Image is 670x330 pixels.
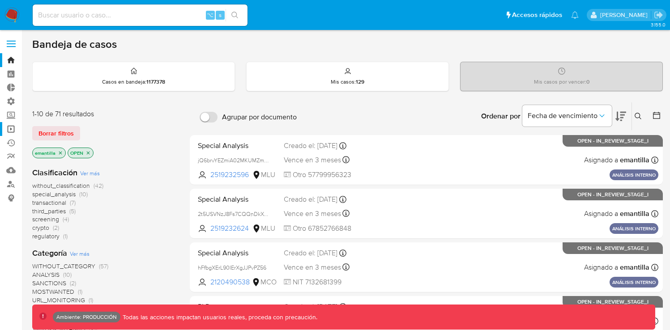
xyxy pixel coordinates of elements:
[654,10,663,20] a: Salir
[219,11,222,19] span: s
[226,9,244,21] button: search-icon
[33,9,248,21] input: Buscar usuario o caso...
[571,11,579,19] a: Notificaciones
[512,10,562,20] span: Accesos rápidos
[207,11,213,19] span: ⌥
[56,315,117,319] p: Ambiente: PRODUCCIÓN
[120,313,317,322] p: Todas las acciones impactan usuarios reales, proceda con precaución.
[600,11,651,19] p: elkin.mantilla@mercadolibre.com.co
